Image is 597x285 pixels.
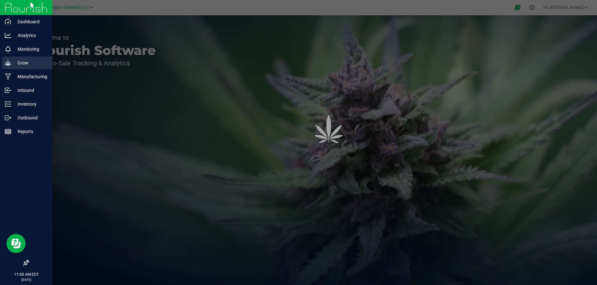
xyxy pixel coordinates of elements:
iframe: Resource center [6,234,26,253]
p: Inbound [11,86,50,94]
p: Grow [11,59,50,67]
p: Analytics [11,32,50,39]
p: [DATE] [3,277,50,282]
p: 11:08 AM EDT [3,272,50,277]
inline-svg: Dashboard [5,19,11,25]
inline-svg: Analytics [5,32,11,39]
inline-svg: Inventory [5,101,11,107]
p: Outbound [11,114,50,122]
p: Reports [11,128,50,135]
inline-svg: Inbound [5,87,11,94]
p: Inventory [11,100,50,108]
inline-svg: Reports [5,128,11,135]
p: Manufacturing [11,73,50,80]
inline-svg: Manufacturing [5,73,11,80]
inline-svg: Monitoring [5,46,11,52]
inline-svg: Grow [5,60,11,66]
p: Dashboard [11,18,50,26]
inline-svg: Outbound [5,115,11,121]
p: Monitoring [11,45,50,53]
